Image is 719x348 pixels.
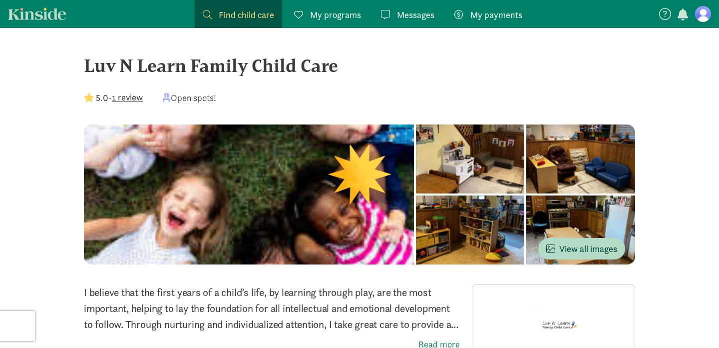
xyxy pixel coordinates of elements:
strong: 5.0 [96,92,108,103]
span: Messages [397,8,434,21]
button: View all images [538,238,625,259]
a: Kinside [8,7,66,20]
span: Find child care [219,8,274,21]
div: - [84,91,143,104]
img: Provider logo [524,293,584,347]
span: My payments [470,8,522,21]
button: 1 review [112,90,143,104]
span: View all images [546,242,617,255]
div: Luv N Learn Family Child Care [84,52,635,79]
span: My programs [310,8,361,21]
div: Open spots! [163,91,216,104]
p: I believe that the first years of a child’s life, by learning through play, are the most importan... [84,284,460,332]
